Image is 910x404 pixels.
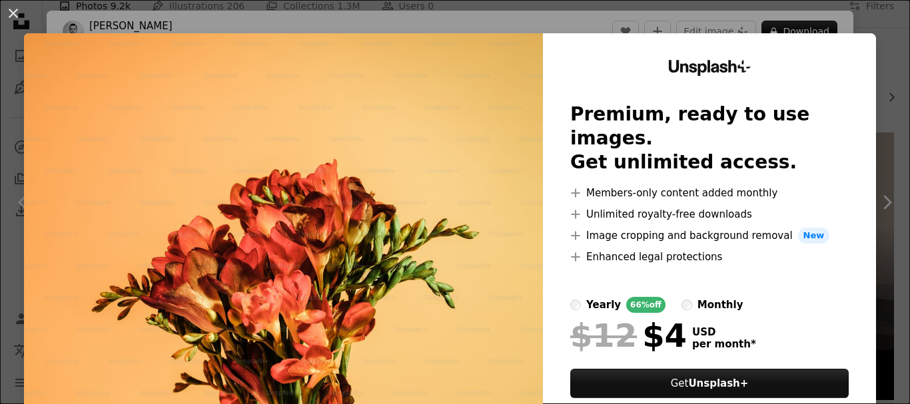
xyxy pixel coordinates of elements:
span: USD [692,326,756,338]
span: $12 [570,318,637,353]
li: Image cropping and background removal [570,228,849,244]
input: yearly66%off [570,300,581,310]
div: monthly [697,297,743,313]
div: yearly [586,297,621,313]
h2: Premium, ready to use images. Get unlimited access. [570,102,849,174]
li: Unlimited royalty-free downloads [570,206,849,222]
button: GetUnsplash+ [570,369,849,398]
span: New [798,228,830,244]
li: Enhanced legal protections [570,249,849,265]
input: monthly [682,300,692,310]
strong: Unsplash+ [688,377,748,389]
span: per month * [692,338,756,350]
div: 66% off [626,297,666,313]
div: $4 [570,318,687,353]
li: Members-only content added monthly [570,185,849,201]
